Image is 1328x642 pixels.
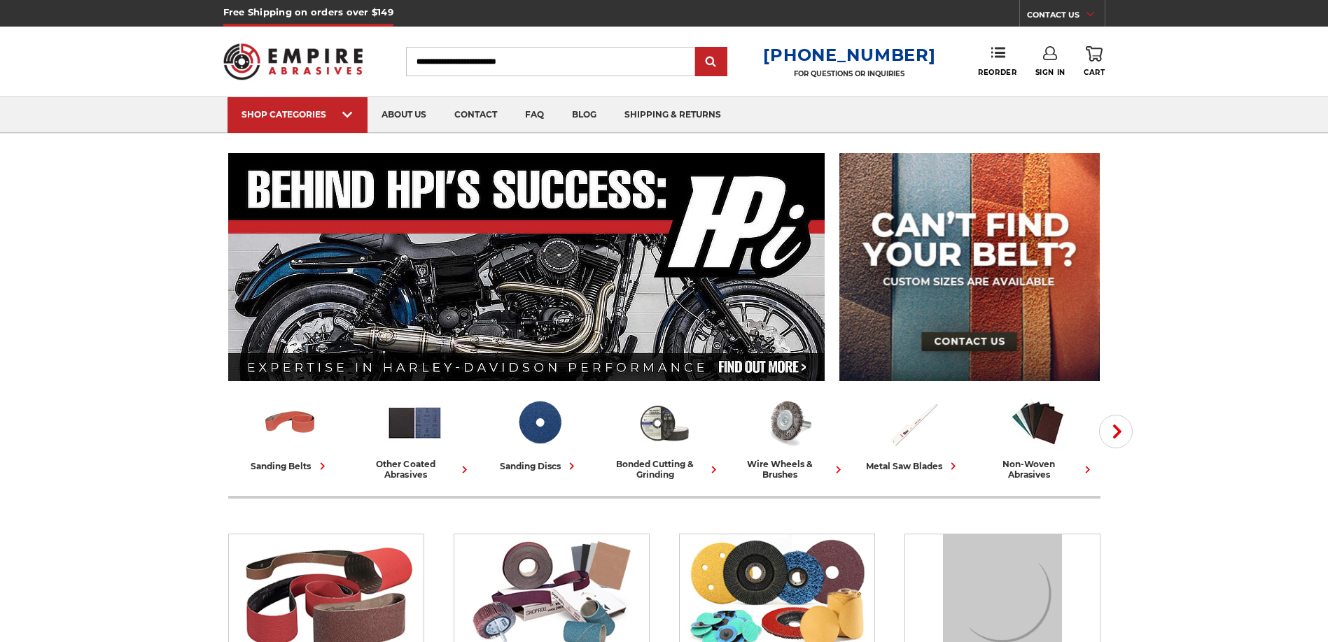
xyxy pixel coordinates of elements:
[763,69,935,78] p: FOR QUESTIONS OR INQUIRIES
[732,459,846,480] div: wire wheels & brushes
[483,394,596,473] a: sanding discs
[857,394,970,473] a: metal saw blades
[261,394,319,452] img: Sanding Belts
[610,97,735,133] a: shipping & returns
[608,459,721,480] div: bonded cutting & grinding
[228,153,825,381] img: Banner for an interview featuring Horsepower Inc who makes Harley performance upgrades featured o...
[978,46,1016,76] a: Reorder
[386,394,444,452] img: Other Coated Abrasives
[1027,7,1105,27] a: CONTACT US
[763,45,935,65] a: [PHONE_NUMBER]
[1084,46,1105,77] a: Cart
[510,394,568,452] img: Sanding Discs
[978,68,1016,77] span: Reorder
[697,48,725,76] input: Submit
[251,459,330,473] div: sanding belts
[511,97,558,133] a: faq
[839,153,1100,381] img: promo banner for custom belts.
[981,459,1095,480] div: non-woven abrasives
[358,459,472,480] div: other coated abrasives
[608,394,721,480] a: bonded cutting & grinding
[358,394,472,480] a: other coated abrasives
[760,394,818,452] img: Wire Wheels & Brushes
[635,394,693,452] img: Bonded Cutting & Grinding
[1009,394,1067,452] img: Non-woven Abrasives
[1099,415,1133,448] button: Next
[1084,68,1105,77] span: Cart
[242,109,354,120] div: SHOP CATEGORIES
[1035,68,1065,77] span: Sign In
[558,97,610,133] a: blog
[500,459,579,473] div: sanding discs
[866,459,960,473] div: metal saw blades
[981,394,1095,480] a: non-woven abrasives
[732,394,846,480] a: wire wheels & brushes
[884,394,942,452] img: Metal Saw Blades
[368,97,440,133] a: about us
[234,394,347,473] a: sanding belts
[223,34,363,89] img: Empire Abrasives
[440,97,511,133] a: contact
